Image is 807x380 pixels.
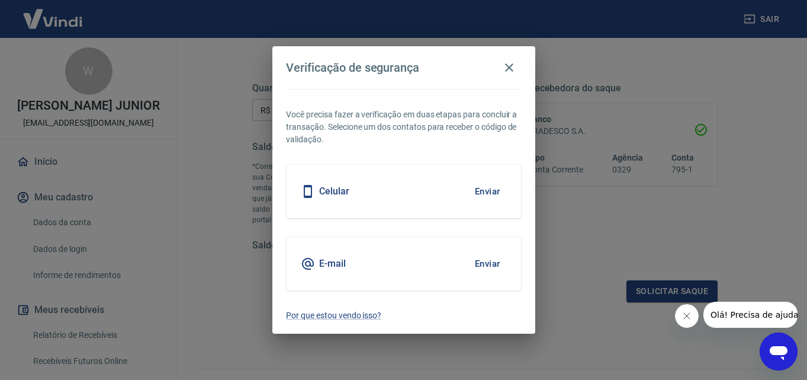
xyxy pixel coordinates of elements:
button: Enviar [468,251,507,276]
iframe: Mensagem da empresa [703,302,798,328]
p: Você precisa fazer a verificação em duas etapas para concluir a transação. Selecione um dos conta... [287,108,521,146]
button: Enviar [468,179,507,204]
span: Olá! Precisa de ajuda? [7,8,99,18]
iframe: Fechar mensagem [675,304,699,328]
a: Por que estou vendo isso? [287,309,521,322]
h4: Verificação de segurança [287,60,420,75]
h5: Celular [320,186,350,197]
iframe: Botão para abrir a janela de mensagens [760,333,798,371]
h5: E-mail [320,258,346,270]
